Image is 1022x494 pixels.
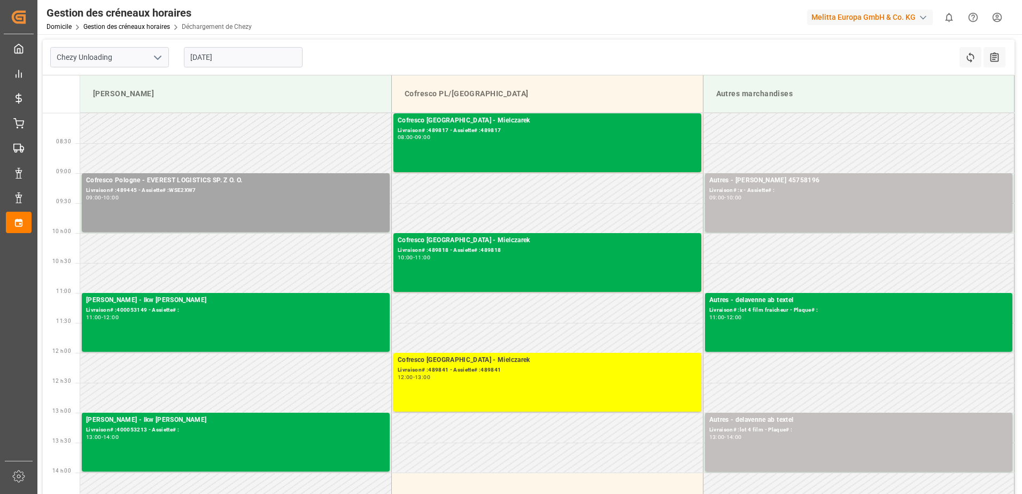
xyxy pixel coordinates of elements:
[398,255,413,260] div: 10:00
[709,415,1009,426] div: Autres - delavenne ab textel
[86,175,385,186] div: Cofresco Pologne - EVEREST LOGISTICS SP. Z O. O.
[86,435,102,439] div: 13:00
[184,47,303,67] input: JJ-MM-AAAA
[811,12,916,23] font: Melitta Europa GmbH & Co. KG
[52,408,71,414] span: 13 h 00
[398,126,697,135] div: Livraison# :489817 - Assiette# :489817
[398,135,413,140] div: 08:00
[56,198,71,204] span: 09:30
[56,168,71,174] span: 09:00
[709,306,1009,315] div: Livraison# :lot 4 film fraicheur - Plaque# :
[89,84,383,104] div: [PERSON_NAME]
[398,355,697,366] div: Cofresco [GEOGRAPHIC_DATA] - Mielczarek
[709,435,725,439] div: 13:00
[102,195,103,200] div: -
[102,315,103,320] div: -
[52,258,71,264] span: 10 h 30
[52,438,71,444] span: 13 h 30
[398,246,697,255] div: Livraison# :489818 - Assiette# :489818
[86,415,385,426] div: [PERSON_NAME] - lkw [PERSON_NAME]
[709,295,1009,306] div: Autres - delavenne ab textel
[52,468,71,474] span: 14 h 00
[726,315,742,320] div: 12:00
[724,435,726,439] div: -
[726,435,742,439] div: 14:00
[83,23,170,30] a: Gestion des créneaux horaires
[415,255,430,260] div: 11:00
[86,186,385,195] div: Livraison# :489445 - Assiette# :WSE2XW7
[52,348,71,354] span: 12 h 00
[709,186,1009,195] div: Livraison# :x - Assiette# :
[398,375,413,380] div: 12:00
[86,306,385,315] div: Livraison# :400053149 - Assiette# :
[712,84,1006,104] div: Autres marchandises
[726,195,742,200] div: 10:00
[52,378,71,384] span: 12 h 30
[398,115,697,126] div: Cofresco [GEOGRAPHIC_DATA] - Mielczarek
[86,315,102,320] div: 11:00
[149,49,165,66] button: Ouvrir le menu
[709,195,725,200] div: 09:00
[103,435,119,439] div: 14:00
[103,315,119,320] div: 12:00
[724,195,726,200] div: -
[86,295,385,306] div: [PERSON_NAME] - lkw [PERSON_NAME]
[47,23,72,30] a: Domicile
[52,228,71,234] span: 10 h 00
[709,426,1009,435] div: Livraison# :lot 4 film - Plaque# :
[400,84,694,104] div: Cofresco PL/[GEOGRAPHIC_DATA]
[56,318,71,324] span: 11:30
[103,195,119,200] div: 10:00
[86,195,102,200] div: 09:00
[709,315,725,320] div: 11:00
[807,7,937,27] button: Melitta Europa GmbH & Co. KG
[415,135,430,140] div: 09:00
[413,135,415,140] div: -
[102,435,103,439] div: -
[961,5,985,29] button: Centre d’aide
[413,255,415,260] div: -
[724,315,726,320] div: -
[415,375,430,380] div: 13:00
[709,175,1009,186] div: Autres - [PERSON_NAME] 45758196
[398,235,697,246] div: Cofresco [GEOGRAPHIC_DATA] - Mielczarek
[86,426,385,435] div: Livraison# :400053213 - Assiette# :
[50,47,169,67] input: Type à rechercher/sélectionner
[47,5,252,21] div: Gestion des créneaux horaires
[413,375,415,380] div: -
[56,288,71,294] span: 11:00
[398,366,697,375] div: Livraison# :489841 - Assiette# :489841
[56,138,71,144] span: 08:30
[937,5,961,29] button: Afficher 0 nouvelles notifications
